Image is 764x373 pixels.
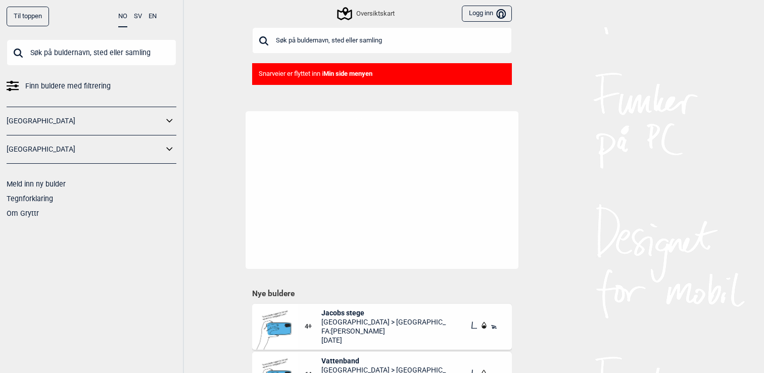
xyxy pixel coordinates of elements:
[321,336,447,345] span: [DATE]
[118,7,127,27] button: NO
[323,70,372,77] b: Min side menyen
[7,142,163,157] a: [GEOGRAPHIC_DATA]
[252,304,298,350] img: Bilde Mangler
[7,7,49,26] div: Til toppen
[149,7,157,26] button: EN
[321,327,447,336] span: FA: [PERSON_NAME]
[7,209,39,217] a: Om Gryttr
[7,195,53,203] a: Tegnforklaring
[7,114,163,128] a: [GEOGRAPHIC_DATA]
[462,6,512,22] button: Logg inn
[134,7,142,26] button: SV
[7,39,176,66] input: Søk på buldernavn, sted eller samling
[25,79,111,94] span: Finn buldere med filtrering
[7,180,66,188] a: Meld inn ny bulder
[321,308,447,317] span: Jacobs stege
[252,27,512,54] input: Søk på buldernavn, sted eller samling
[321,317,447,327] span: [GEOGRAPHIC_DATA] > [GEOGRAPHIC_DATA]
[252,63,512,85] div: Snarveier er flyttet inn i
[305,322,321,331] span: 4+
[7,79,176,94] a: Finn buldere med filtrering
[321,356,447,365] span: Vattenband
[252,304,512,350] div: Bilde Mangler4+Jacobs stege[GEOGRAPHIC_DATA] > [GEOGRAPHIC_DATA]FA:[PERSON_NAME][DATE]
[252,289,512,299] h1: Nye buldere
[339,8,394,20] div: Oversiktskart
